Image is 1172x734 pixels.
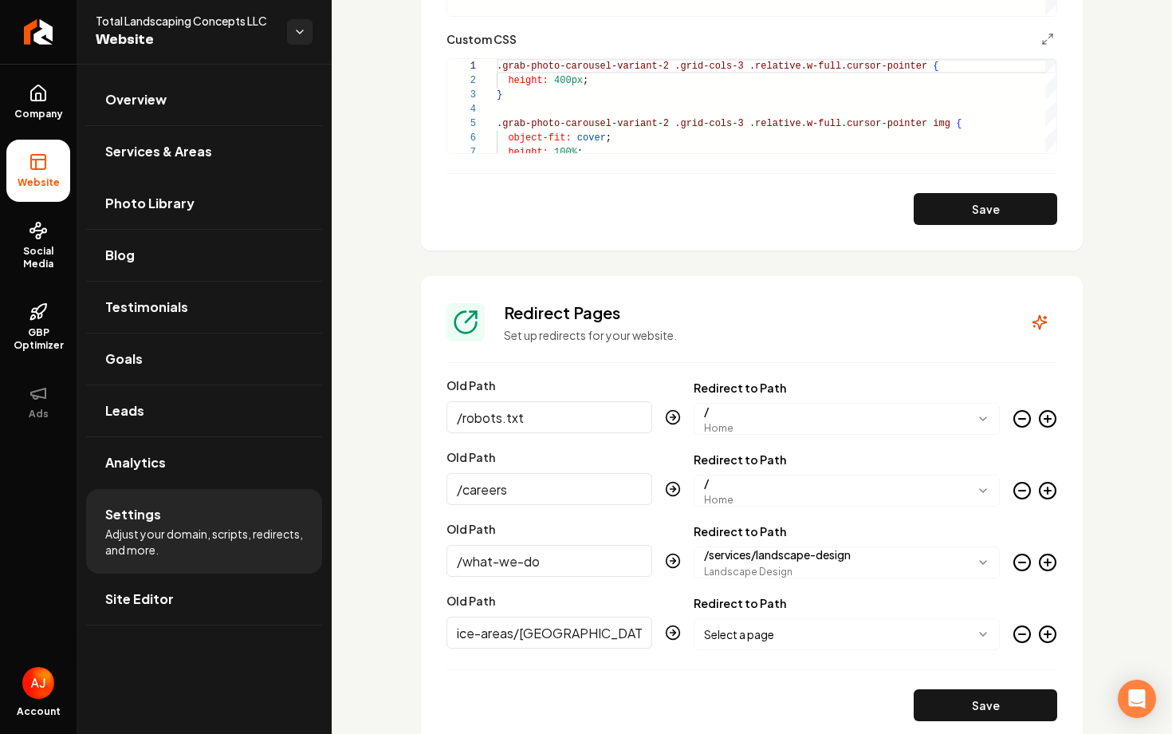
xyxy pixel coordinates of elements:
[24,19,53,45] img: Rebolt Logo
[508,75,548,86] span: height:
[11,176,66,189] span: Website
[105,505,161,524] span: Settings
[105,194,195,213] span: Photo Library
[577,147,583,158] span: ;
[577,132,606,144] span: cover
[105,246,135,265] span: Blog
[446,594,495,608] label: Old Path
[86,282,322,333] a: Testimonials
[694,382,1000,393] label: Redirect to Path
[22,408,55,420] span: Ads
[105,142,212,161] span: Services & Areas
[6,245,70,270] span: Social Media
[22,667,54,699] img: Austin Jellison
[86,437,322,488] a: Analytics
[447,116,476,131] div: 5
[22,667,54,699] button: Open user button
[914,193,1057,225] button: Save
[446,473,652,505] input: /old-path
[497,61,669,72] span: .grab-photo-carousel-variant-2
[105,453,166,472] span: Analytics
[447,59,476,73] div: 1
[694,598,1000,609] label: Redirect to Path
[86,230,322,281] a: Blog
[86,178,322,229] a: Photo Library
[674,61,743,72] span: .grid-cols-3
[674,118,743,129] span: .grid-cols-3
[508,132,571,144] span: object-fit:
[446,522,495,536] label: Old Path
[105,90,167,109] span: Overview
[504,327,1003,343] p: Set up redirects for your website.
[446,401,652,433] input: /old-path
[446,545,652,577] input: /old-path
[105,590,174,609] span: Site Editor
[508,147,548,158] span: height:
[86,385,322,436] a: Leads
[105,298,188,317] span: Testimonials
[447,131,476,145] div: 6
[6,71,70,133] a: Company
[446,450,495,464] label: Old Path
[6,371,70,433] button: Ads
[17,705,61,718] span: Account
[96,13,274,29] span: Total Landscaping Concepts LLC
[504,302,1003,324] h3: Redirect Pages
[446,378,495,393] label: Old Path
[105,526,303,558] span: Adjust your domain, scripts, redirects, and more.
[914,689,1057,721] button: Save
[446,34,517,45] label: Custom CSS
[86,333,322,385] a: Goals
[96,29,274,51] span: Website
[447,73,476,88] div: 2
[447,145,476,160] div: 7
[956,118,962,129] span: {
[86,126,322,177] a: Services & Areas
[694,454,1000,465] label: Redirect to Path
[933,61,938,72] span: {
[1118,680,1156,718] div: Open Intercom Messenger
[606,132,612,144] span: ;
[105,401,144,420] span: Leads
[86,574,322,625] a: Site Editor
[554,75,583,86] span: 400px
[446,617,652,649] input: /old-path
[497,89,502,101] span: }
[6,290,70,365] a: GBP Optimizer
[933,118,950,129] span: img
[694,526,1000,537] label: Redirect to Path
[6,208,70,283] a: Social Media
[497,118,669,129] span: .grab-photo-carousel-variant-2
[749,61,927,72] span: .relative.w-full.cursor-pointer
[105,349,143,369] span: Goals
[447,88,476,102] div: 3
[583,75,588,86] span: ;
[749,118,927,129] span: .relative.w-full.cursor-pointer
[8,108,69,120] span: Company
[554,147,577,158] span: 100%
[86,74,322,125] a: Overview
[447,102,476,116] div: 4
[6,326,70,352] span: GBP Optimizer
